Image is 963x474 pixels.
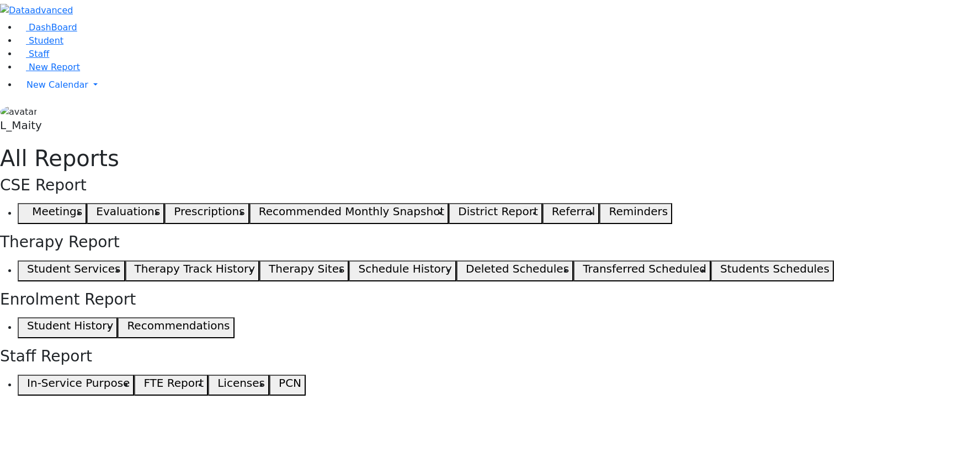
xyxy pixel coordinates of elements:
h5: In-Service Purpose [27,376,130,390]
button: Recommendations [118,317,234,338]
button: District Report [449,203,542,224]
h5: Recommendations [127,319,230,332]
button: Licenses [208,375,269,396]
button: Recommended Monthly Snapshot [249,203,449,224]
h5: Student History [27,319,113,332]
button: Prescriptions [164,203,249,224]
button: In-Service Purpose [18,375,134,396]
h5: Evaluations [96,205,160,218]
h5: Deleted Schedules [466,262,569,275]
h5: PCN [279,376,301,390]
button: Therapy Track History [125,260,259,281]
span: New Report [29,62,80,72]
a: Staff [18,49,49,59]
span: Staff [29,49,49,59]
h5: Therapy Track History [135,262,255,275]
span: DashBoard [29,22,77,33]
button: Reminders [599,203,672,224]
a: New Calendar [18,74,963,96]
a: DashBoard [18,22,77,33]
a: New Report [18,62,80,72]
h5: Prescriptions [174,205,244,218]
button: Evaluations [87,203,164,224]
button: FTE Report [134,375,208,396]
h5: Meetings [32,205,82,218]
span: Student [29,35,63,46]
button: Transferred Scheduled [573,260,711,281]
h5: Therapy Sites [269,262,344,275]
h5: FTE Report [143,376,204,390]
button: Meetings [18,203,87,224]
h5: Students Schedules [720,262,829,275]
h5: Licenses [217,376,265,390]
button: Schedule History [349,260,456,281]
a: Student [18,35,63,46]
h5: Recommended Monthly Snapshot [259,205,444,218]
button: Students Schedules [711,260,834,281]
h5: Transferred Scheduled [583,262,706,275]
button: Referral [542,203,600,224]
button: Student History [18,317,118,338]
button: Therapy Sites [259,260,349,281]
h5: Schedule History [359,262,452,275]
button: Student Services [18,260,125,281]
span: New Calendar [26,79,88,90]
h5: Student Services [27,262,120,275]
h5: Reminders [609,205,668,218]
h5: District Report [458,205,538,218]
h5: Referral [552,205,595,218]
button: PCN [269,375,306,396]
button: Deleted Schedules [456,260,573,281]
